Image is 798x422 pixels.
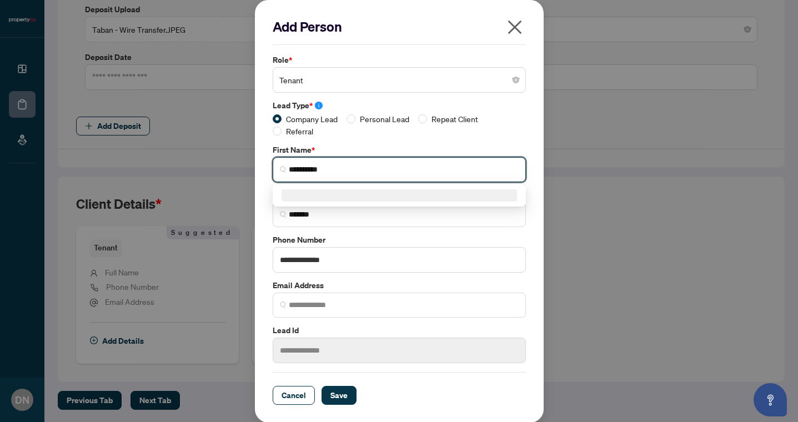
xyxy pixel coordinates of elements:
label: First Name [273,144,526,156]
span: Repeat Client [427,113,483,125]
img: search_icon [280,166,287,173]
button: Save [322,386,357,405]
span: Personal Lead [355,113,414,125]
span: close [506,18,524,36]
label: Lead Type [273,99,526,112]
button: Open asap [754,383,787,416]
span: Save [330,386,348,404]
span: info-circle [315,102,323,109]
span: close-circle [513,77,519,83]
label: Role [273,54,526,66]
label: Phone Number [273,234,526,246]
span: Referral [282,125,318,137]
label: Lead Id [273,324,526,336]
label: Email Address [273,279,526,292]
img: search_icon [280,211,287,218]
span: Company Lead [282,113,342,125]
img: search_icon [280,302,287,308]
h2: Add Person [273,18,526,36]
span: Tenant [279,69,519,91]
button: Cancel [273,386,315,405]
span: Cancel [282,386,306,404]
